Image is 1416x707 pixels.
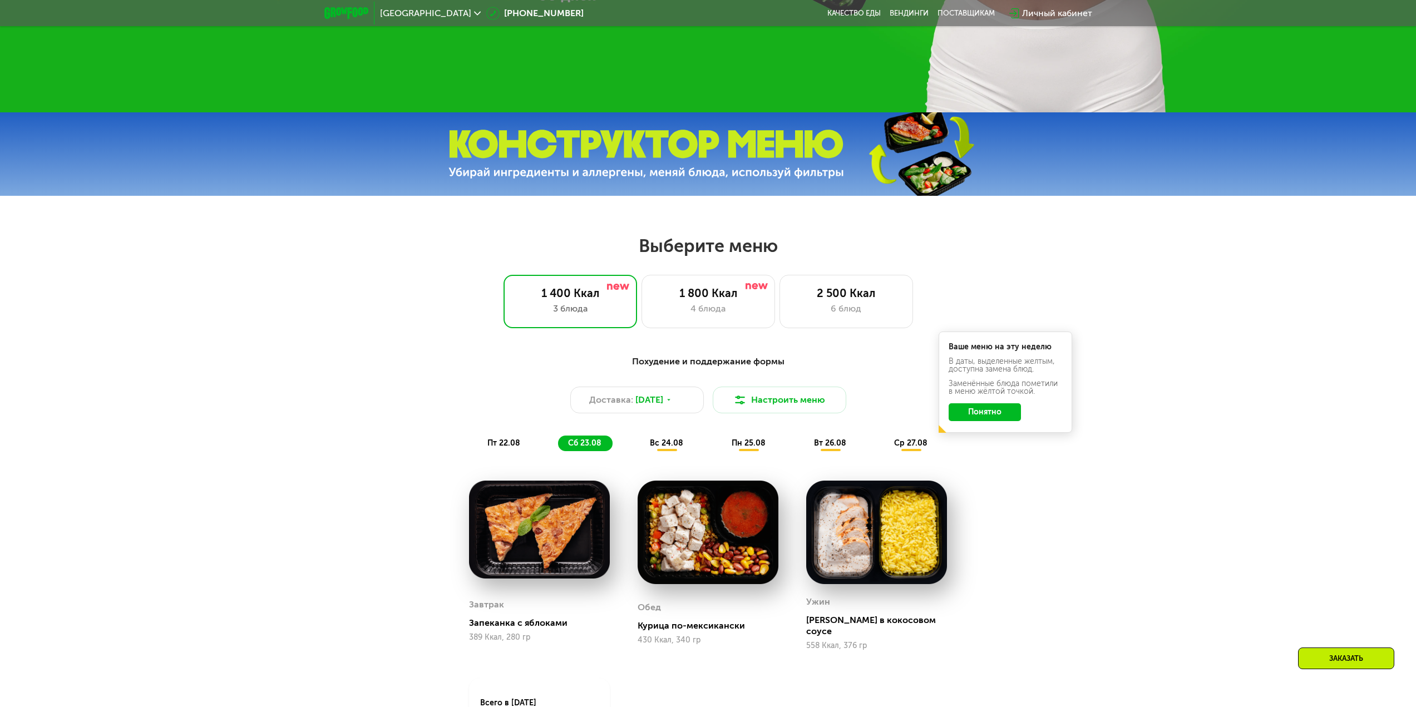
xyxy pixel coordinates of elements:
div: Обед [638,599,661,616]
a: [PHONE_NUMBER] [486,7,584,20]
div: 389 Ккал, 280 гр [469,633,610,642]
div: Курица по-мексикански [638,620,787,631]
div: 2 500 Ккал [791,286,901,300]
a: Качество еды [827,9,881,18]
div: Ваше меню на эту неделю [949,343,1062,351]
div: Личный кабинет [1022,7,1092,20]
div: Запеканка с яблоками [469,617,619,629]
div: Ужин [806,594,830,610]
span: [GEOGRAPHIC_DATA] [380,9,471,18]
div: Заказать [1298,647,1394,669]
div: 6 блюд [791,302,901,315]
div: В даты, выделенные желтым, доступна замена блюд. [949,358,1062,373]
span: пн 25.08 [732,438,766,448]
div: поставщикам [938,9,995,18]
span: вс 24.08 [650,438,683,448]
div: 1 400 Ккал [515,286,625,300]
div: Заменённые блюда пометили в меню жёлтой точкой. [949,380,1062,395]
span: Доставка: [589,393,633,407]
div: 558 Ккал, 376 гр [806,641,947,650]
div: 4 блюда [653,302,763,315]
span: [DATE] [635,393,663,407]
span: сб 23.08 [568,438,601,448]
div: [PERSON_NAME] в кокосовом соусе [806,615,956,637]
div: Похудение и поддержание формы [379,355,1038,369]
button: Настроить меню [713,387,846,413]
div: 1 800 Ккал [653,286,763,300]
span: вт 26.08 [814,438,846,448]
div: Завтрак [469,596,504,613]
span: ср 27.08 [894,438,927,448]
button: Понятно [949,403,1021,421]
h2: Выберите меню [36,235,1380,257]
div: 430 Ккал, 340 гр [638,636,778,645]
a: Вендинги [890,9,929,18]
span: пт 22.08 [487,438,520,448]
div: 3 блюда [515,302,625,315]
